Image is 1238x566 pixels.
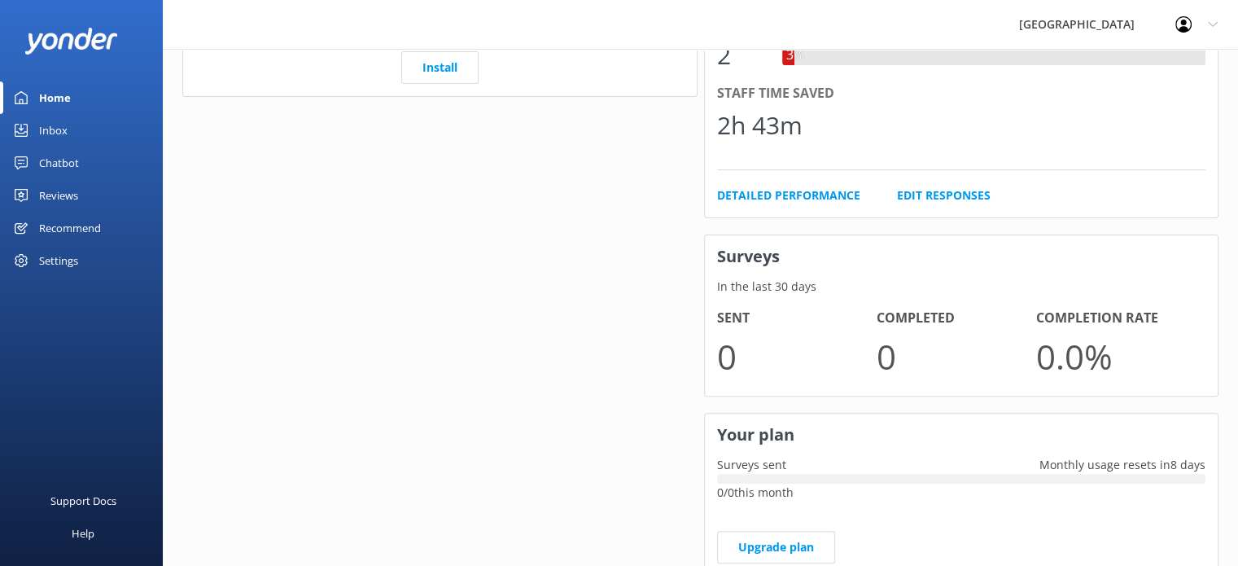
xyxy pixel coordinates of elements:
div: Support Docs [50,485,116,517]
a: Edit Responses [897,186,991,204]
div: Inbox [39,114,68,147]
div: Recommend [39,212,101,244]
img: yonder-white-logo.png [24,28,118,55]
p: 0 [877,329,1036,384]
h4: Completion Rate [1036,308,1196,329]
h3: Your plan [705,414,1218,456]
div: Staff time saved [717,83,1206,104]
a: Detailed Performance [717,186,860,204]
a: Upgrade plan [717,531,835,564]
p: 0 [717,329,877,384]
p: In the last 30 days [705,278,1218,296]
div: Reviews [39,179,78,212]
h4: Completed [877,308,1036,329]
p: Monthly usage resets in 8 days [1027,456,1218,474]
h4: Sent [717,308,877,329]
div: Chatbot [39,147,79,179]
p: 0.0 % [1036,329,1196,384]
p: 0 / 0 this month [717,484,1206,502]
p: Surveys sent [705,456,798,474]
a: Install [401,51,479,84]
div: Help [72,517,94,550]
div: Home [39,81,71,114]
div: 2 [717,36,766,75]
h3: Surveys [705,235,1218,278]
div: 2h 43m [717,106,803,145]
div: 3% [782,45,808,66]
div: Settings [39,244,78,277]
